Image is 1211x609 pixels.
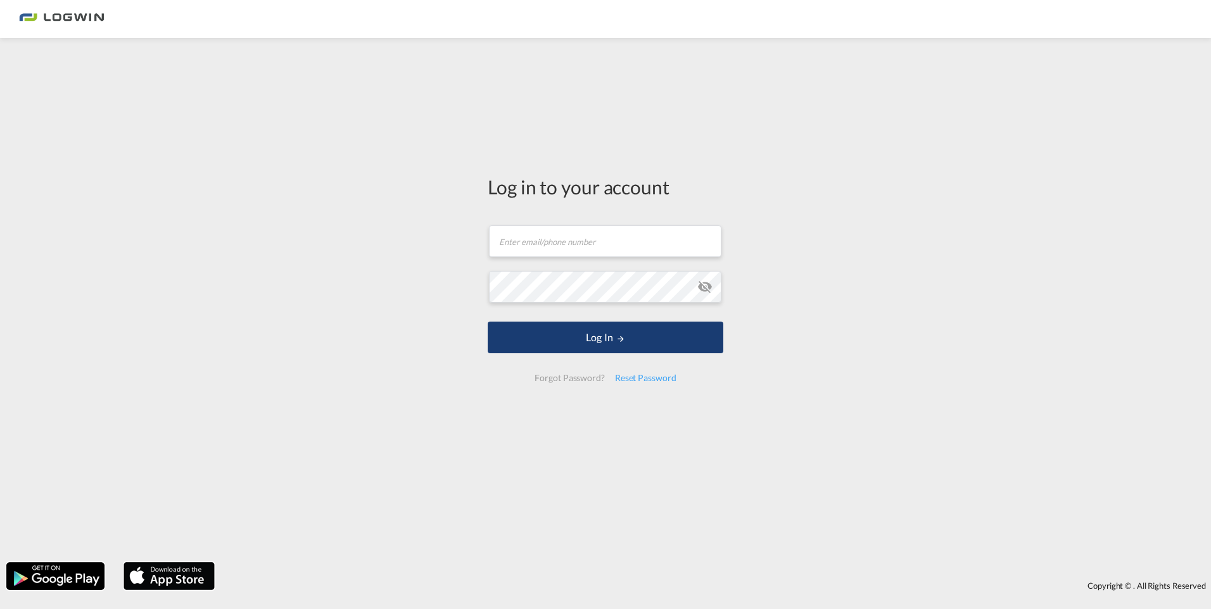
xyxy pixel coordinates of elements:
md-icon: icon-eye-off [697,279,713,294]
button: LOGIN [488,322,723,353]
img: bc73a0e0d8c111efacd525e4c8ad7d32.png [19,5,105,34]
div: Copyright © . All Rights Reserved [221,575,1211,596]
div: Log in to your account [488,173,723,200]
img: apple.png [122,561,216,591]
div: Reset Password [610,367,682,389]
div: Forgot Password? [529,367,609,389]
input: Enter email/phone number [489,225,721,257]
img: google.png [5,561,106,591]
